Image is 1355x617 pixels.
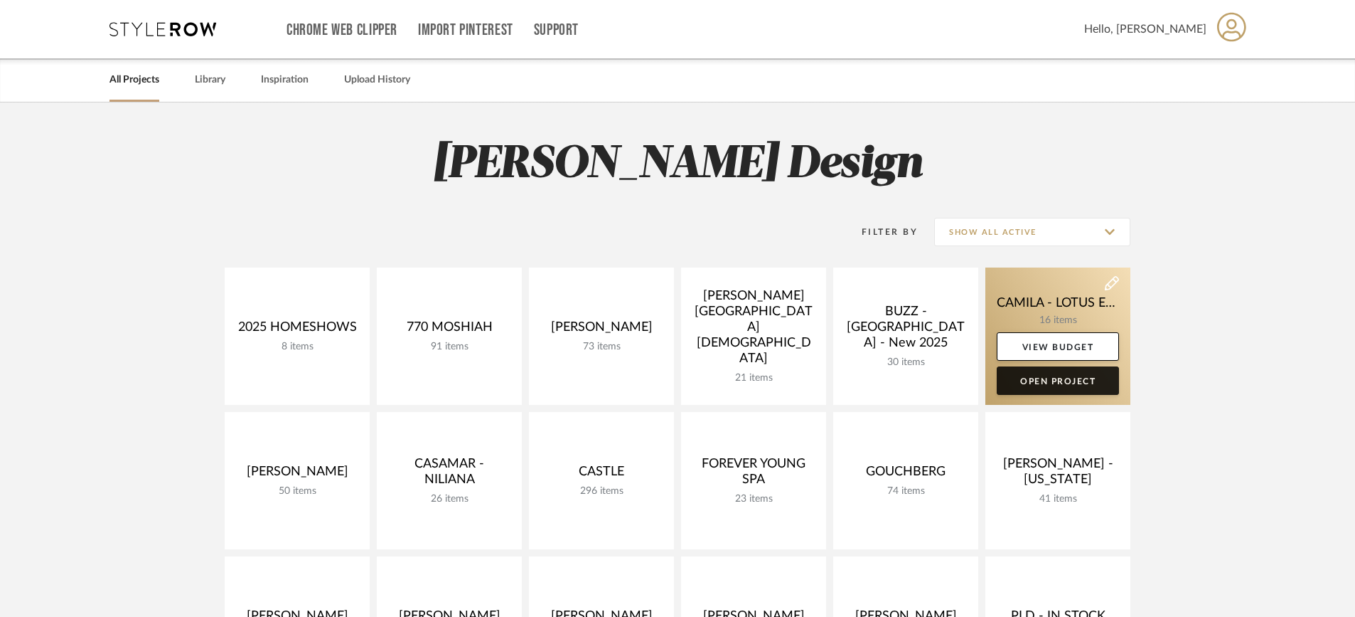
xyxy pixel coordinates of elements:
[109,70,159,90] a: All Projects
[997,332,1119,361] a: View Budget
[845,304,967,357] div: BUZZ - [GEOGRAPHIC_DATA] - New 2025
[418,24,513,36] a: Import Pinterest
[195,70,225,90] a: Library
[843,225,918,239] div: Filter By
[166,138,1189,191] h2: [PERSON_NAME] Design
[845,485,967,497] div: 74 items
[388,341,510,353] div: 91 items
[845,357,967,369] div: 30 items
[692,456,815,493] div: FOREVER YOUNG SPA
[286,24,397,36] a: Chrome Web Clipper
[997,493,1119,505] div: 41 items
[692,288,815,372] div: [PERSON_NAME][GEOGRAPHIC_DATA][DEMOGRAPHIC_DATA]
[236,485,358,497] div: 50 items
[540,485,663,497] div: 296 items
[534,24,579,36] a: Support
[845,464,967,485] div: GOUCHBERG
[1084,21,1206,38] span: Hello, [PERSON_NAME]
[388,320,510,341] div: 770 MOSHIAH
[997,456,1119,493] div: [PERSON_NAME] - [US_STATE]
[997,366,1119,395] a: Open Project
[540,320,663,341] div: [PERSON_NAME]
[692,493,815,505] div: 23 items
[236,341,358,353] div: 8 items
[236,320,358,341] div: 2025 HOMESHOWS
[540,464,663,485] div: CASTLE
[236,464,358,485] div: [PERSON_NAME]
[692,372,815,384] div: 21 items
[261,70,309,90] a: Inspiration
[344,70,410,90] a: Upload History
[388,456,510,493] div: CASAMAR - NILIANA
[540,341,663,353] div: 73 items
[388,493,510,505] div: 26 items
